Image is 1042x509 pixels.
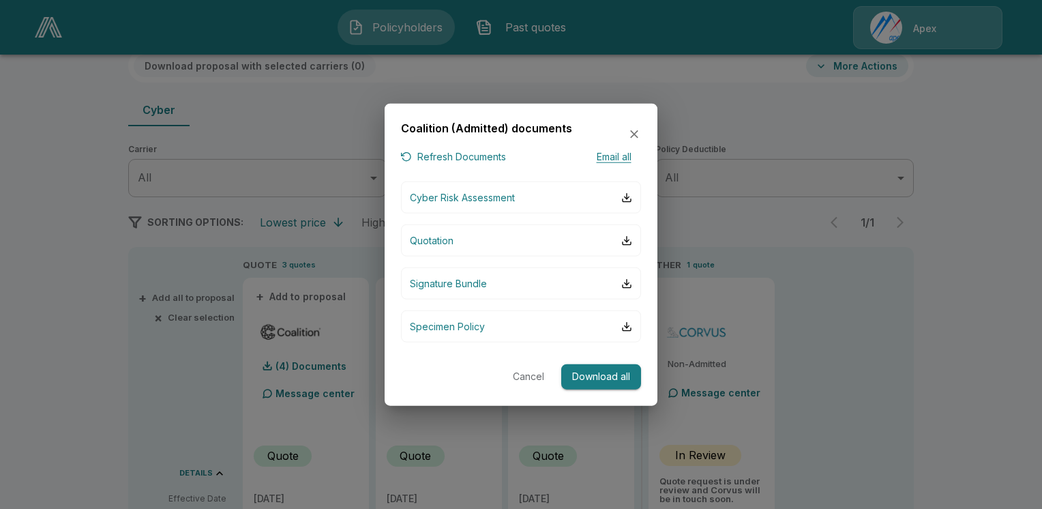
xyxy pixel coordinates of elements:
[507,364,550,390] button: Cancel
[401,310,641,343] button: Specimen Policy
[410,190,515,205] p: Cyber Risk Assessment
[401,148,506,165] button: Refresh Documents
[586,148,641,165] button: Email all
[410,319,485,334] p: Specimen Policy
[401,267,641,300] button: Signature Bundle
[410,233,453,248] p: Quotation
[410,276,487,291] p: Signature Bundle
[401,224,641,257] button: Quotation
[401,120,572,138] h6: Coalition (Admitted) documents
[401,181,641,214] button: Cyber Risk Assessment
[561,364,641,390] button: Download all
